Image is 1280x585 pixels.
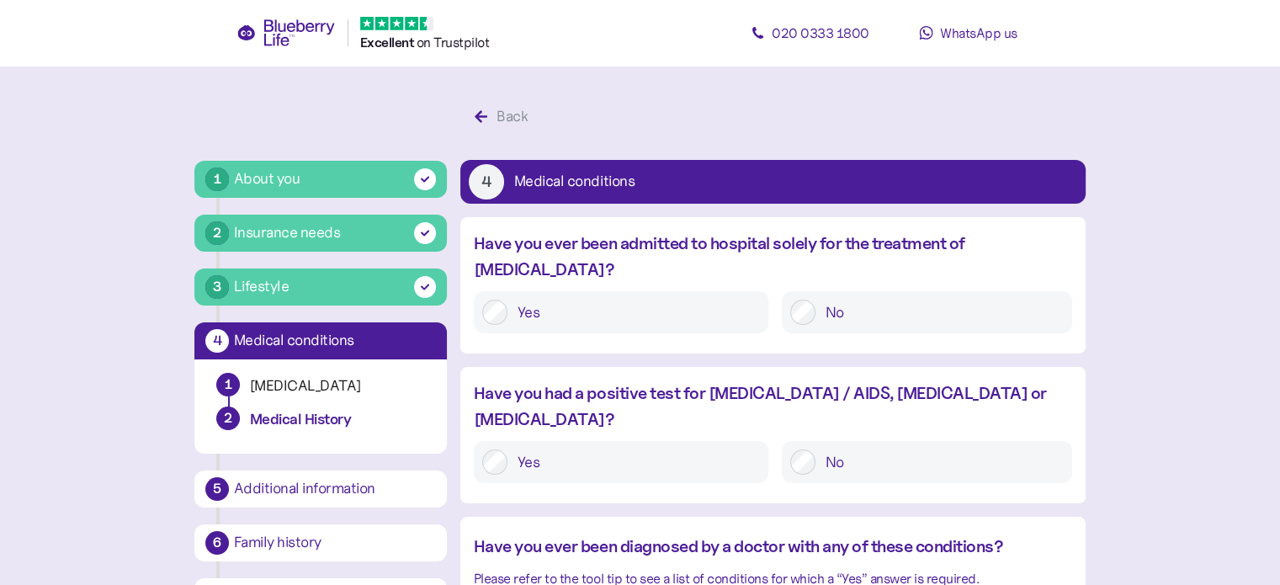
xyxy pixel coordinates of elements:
div: 5 [205,477,229,501]
div: Have you ever been diagnosed by a doctor with any of these conditions? [474,534,1072,560]
button: 4Medical conditions [194,322,447,359]
button: Back [460,99,547,135]
label: Yes [507,449,760,475]
div: 4 [469,164,504,199]
div: About you [234,168,300,190]
label: Yes [507,300,760,325]
div: Medical conditions [514,174,635,189]
button: 5Additional information [194,471,447,508]
button: 4Medical conditions [460,160,1086,204]
div: [MEDICAL_DATA] [250,376,425,396]
div: Medical History [250,410,425,429]
span: Excellent ️ [360,35,417,51]
label: No [815,300,1064,325]
div: Additional information [234,481,436,497]
a: 020 0333 1800 [735,16,886,50]
div: Medical conditions [234,333,436,348]
div: 3 [205,275,229,299]
button: 2Medical History [208,407,433,440]
div: 1 [217,374,239,396]
button: 2Insurance needs [194,215,447,252]
div: 6 [205,531,229,555]
div: 2 [205,221,229,245]
a: WhatsApp us [893,16,1044,50]
span: WhatsApp us [940,24,1017,41]
div: Insurance needs [234,221,341,244]
div: Back [497,105,528,128]
span: on Trustpilot [417,34,490,51]
button: 3Lifestyle [194,269,447,306]
div: Have you had a positive test for [MEDICAL_DATA] / AIDS, [MEDICAL_DATA] or [MEDICAL_DATA]? [474,380,1072,433]
label: No [815,449,1064,475]
button: 1[MEDICAL_DATA] [208,373,433,407]
div: 2 [216,407,240,430]
div: Lifestyle [234,275,289,298]
button: 1About you [194,161,447,198]
div: Family history [234,535,436,550]
div: 1 [205,168,229,191]
div: Have you ever been admitted to hospital solely for the treatment of [MEDICAL_DATA]? [474,231,1072,283]
div: 4 [205,329,229,353]
span: 020 0333 1800 [772,24,869,41]
button: 6Family history [194,524,447,561]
